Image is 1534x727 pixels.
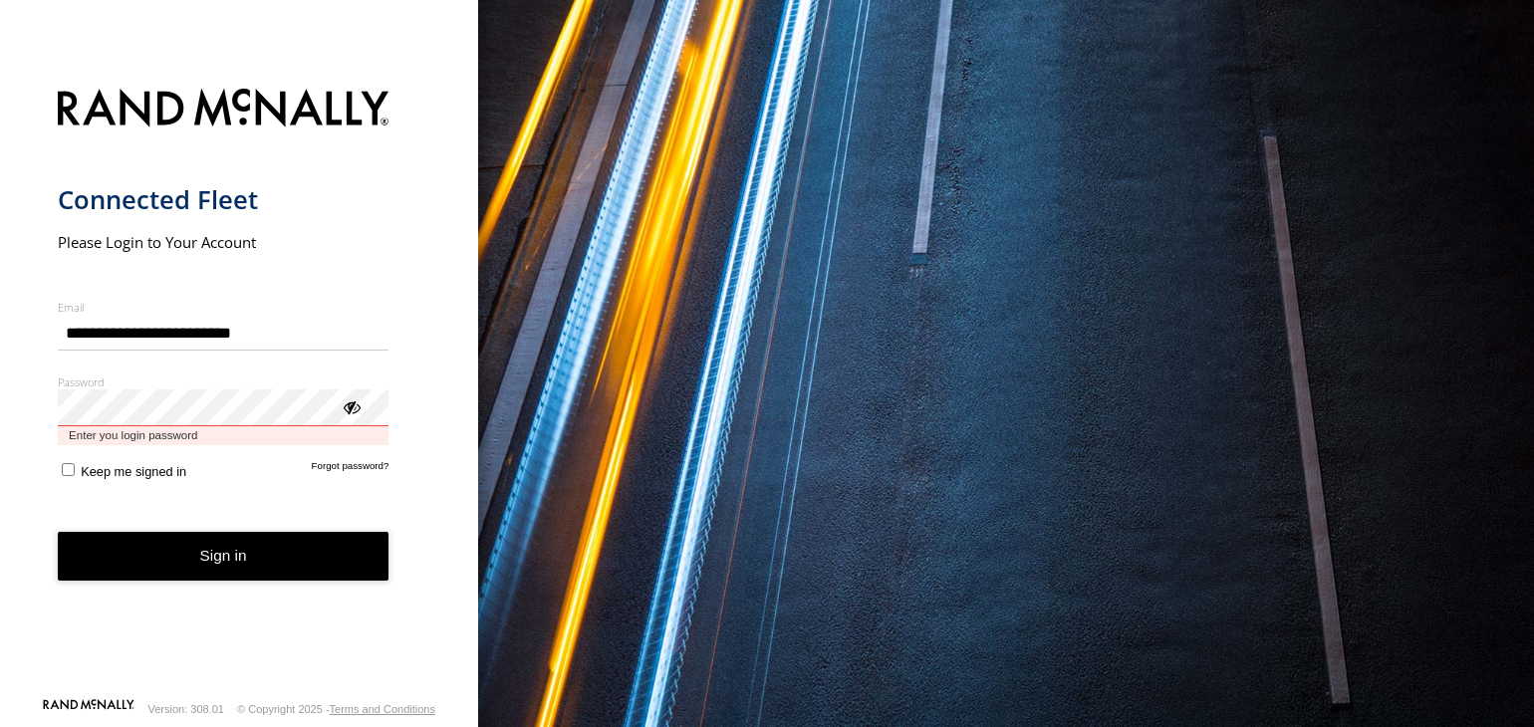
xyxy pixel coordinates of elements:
[148,703,224,715] div: Version: 308.01
[58,374,389,389] label: Password
[330,703,435,715] a: Terms and Conditions
[62,463,75,476] input: Keep me signed in
[58,77,421,697] form: main
[58,300,389,315] label: Email
[58,183,389,216] h1: Connected Fleet
[58,232,389,252] h2: Please Login to Your Account
[43,699,134,719] a: Visit our Website
[58,85,389,135] img: Rand McNally
[312,460,389,479] a: Forgot password?
[341,396,361,416] div: ViewPassword
[58,532,389,581] button: Sign in
[58,426,389,445] span: Enter you login password
[237,703,435,715] div: © Copyright 2025 -
[81,464,186,479] span: Keep me signed in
